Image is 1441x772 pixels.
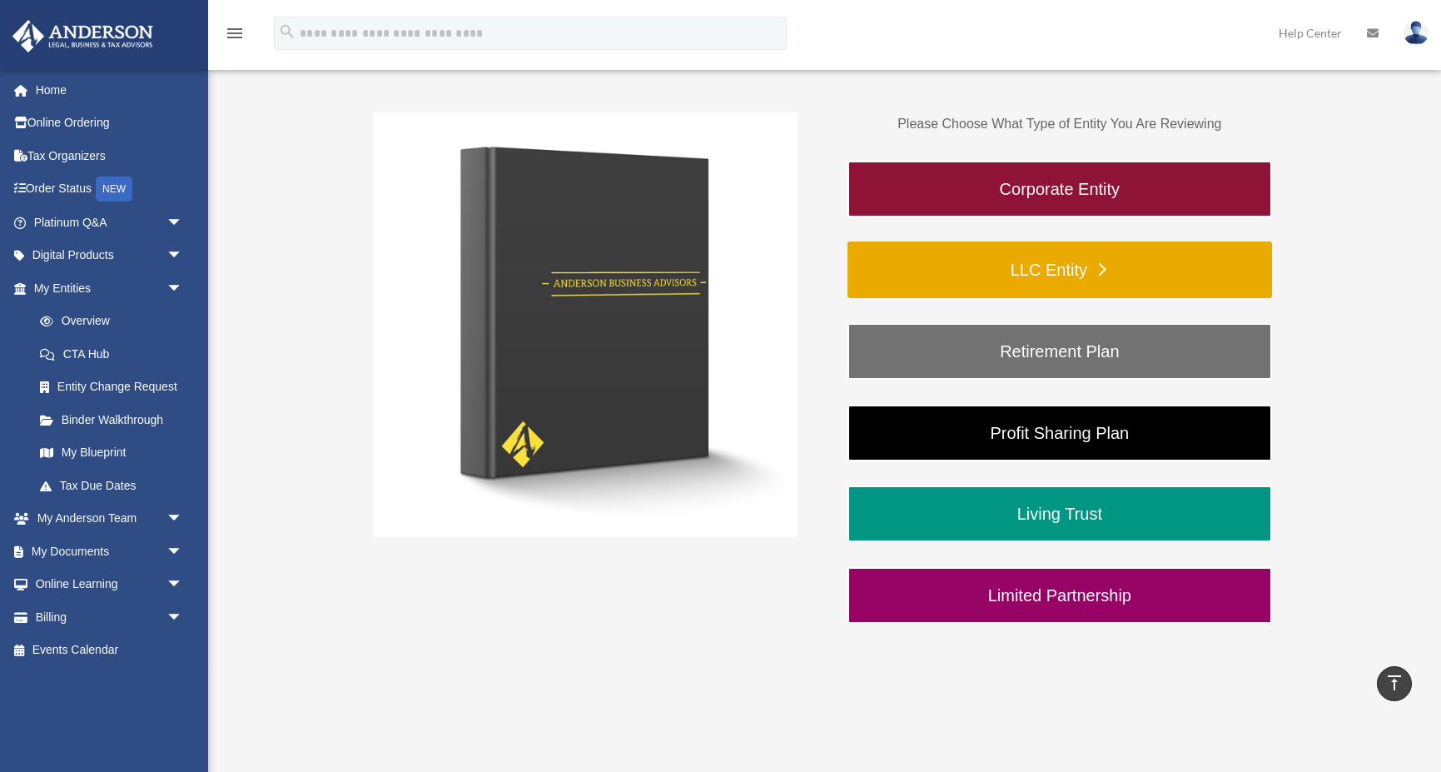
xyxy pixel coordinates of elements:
[23,403,200,436] a: Binder Walkthrough
[96,177,132,202] div: NEW
[1377,666,1412,701] a: vertical_align_top
[166,271,200,306] span: arrow_drop_down
[23,371,208,404] a: Entity Change Request
[23,337,208,371] a: CTA Hub
[847,486,1272,542] a: Living Trust
[225,29,245,43] a: menu
[166,206,200,240] span: arrow_drop_down
[166,239,200,273] span: arrow_drop_down
[1384,673,1404,693] i: vertical_align_top
[847,161,1272,217] a: Corporate Entity
[7,20,158,52] img: Anderson Advisors Platinum Portal
[12,634,208,667] a: Events Calendar
[166,502,200,536] span: arrow_drop_down
[12,107,208,140] a: Online Ordering
[166,568,200,602] span: arrow_drop_down
[166,600,200,635] span: arrow_drop_down
[847,567,1272,624] a: Limited Partnership
[12,206,208,239] a: Platinum Q&Aarrow_drop_down
[847,112,1272,136] p: Please Choose What Type of Entity You Are Reviewing
[12,535,208,568] a: My Documentsarrow_drop_down
[225,23,245,43] i: menu
[12,271,208,305] a: My Entitiesarrow_drop_down
[12,239,208,272] a: Digital Productsarrow_drop_down
[847,242,1272,298] a: LLC Entity
[166,535,200,569] span: arrow_drop_down
[12,139,208,172] a: Tax Organizers
[1404,21,1429,45] img: User Pic
[278,22,296,41] i: search
[12,73,208,107] a: Home
[12,172,208,207] a: Order StatusNEW
[23,469,208,502] a: Tax Due Dates
[12,600,208,634] a: Billingarrow_drop_down
[12,502,208,535] a: My Anderson Teamarrow_drop_down
[23,436,208,470] a: My Blueprint
[23,305,208,338] a: Overview
[12,568,208,601] a: Online Learningarrow_drop_down
[847,405,1272,461] a: Profit Sharing Plan
[847,323,1272,380] a: Retirement Plan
